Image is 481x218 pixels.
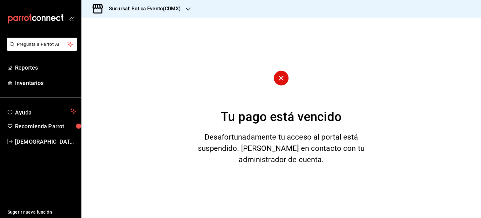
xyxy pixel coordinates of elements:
span: Inventarios [15,79,76,87]
a: Pregunta a Parrot AI [4,45,77,52]
button: open_drawer_menu [69,16,74,21]
div: Desafortunadamente tu acceso al portal está suspendido. [PERSON_NAME] en contacto con tu administ... [196,131,366,165]
span: Recomienda Parrot [15,122,76,130]
div: Tu pago está vencido [221,108,342,126]
span: Reportes [15,63,76,72]
span: Sugerir nueva función [8,209,76,215]
span: [DEMOGRAPHIC_DATA][PERSON_NAME][DATE] [15,137,76,146]
span: Pregunta a Parrot AI [17,41,67,48]
h3: Sucursal: Botica Evento(CDMX) [104,5,181,13]
button: Pregunta a Parrot AI [7,38,77,51]
span: Ayuda [15,108,68,115]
